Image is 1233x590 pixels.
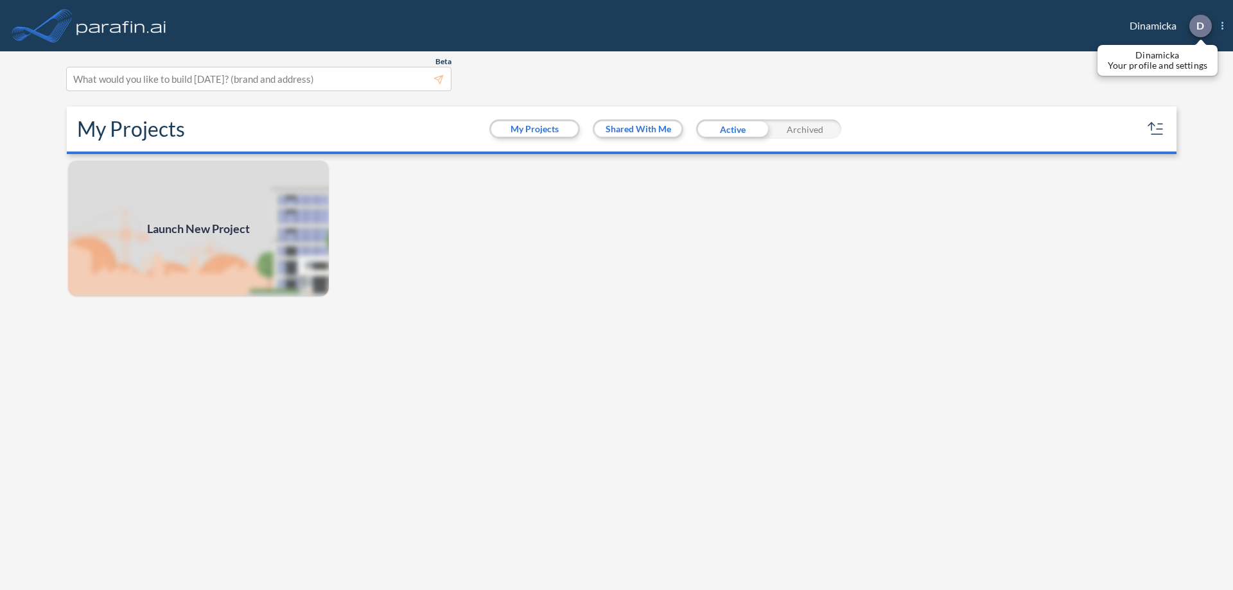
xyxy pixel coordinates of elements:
[74,13,169,39] img: logo
[1108,60,1207,71] p: Your profile and settings
[77,117,185,141] h2: My Projects
[1108,50,1207,60] p: Dinamicka
[435,56,451,67] span: Beta
[67,159,330,298] a: Launch New Project
[147,220,250,238] span: Launch New Project
[595,121,681,137] button: Shared With Me
[1110,15,1223,37] div: Dinamicka
[1146,119,1166,139] button: sort
[1196,20,1204,31] p: D
[696,119,769,139] div: Active
[67,159,330,298] img: add
[491,121,578,137] button: My Projects
[769,119,841,139] div: Archived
